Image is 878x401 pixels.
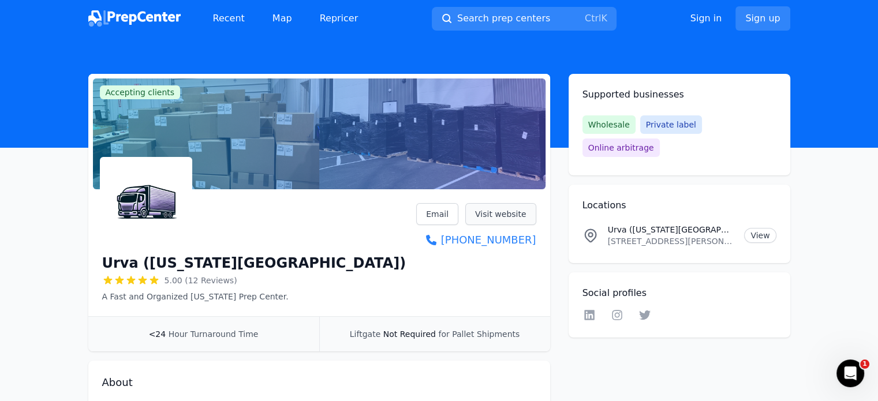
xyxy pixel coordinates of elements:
[263,7,301,30] a: Map
[311,7,368,30] a: Repricer
[204,7,254,30] a: Recent
[640,115,702,134] span: Private label
[416,203,458,225] a: Email
[102,159,190,247] img: Urva (Delaware Prep Center)
[438,329,520,339] span: for Pallet Shipments
[457,12,550,25] span: Search prep centers
[860,359,869,369] span: 1
[169,329,259,339] span: Hour Turnaround Time
[416,232,536,248] a: [PHONE_NUMBER]
[102,374,536,391] h2: About
[582,115,636,134] span: Wholesale
[735,6,790,31] a: Sign up
[432,7,617,31] button: Search prep centersCtrlK
[100,85,181,99] span: Accepting clients
[582,286,776,300] h2: Social profiles
[608,235,735,247] p: [STREET_ADDRESS][PERSON_NAME]
[165,275,237,286] span: 5.00 (12 Reviews)
[350,329,380,339] span: Liftgate
[102,254,406,272] h1: Urva ([US_STATE][GEOGRAPHIC_DATA])
[836,359,864,387] iframe: Intercom live chat
[582,88,776,102] h2: Supported businesses
[582,138,660,157] span: Online arbitrage
[149,329,166,339] span: <24
[465,203,536,225] a: Visit website
[102,291,406,302] p: A Fast and Organized [US_STATE] Prep Center.
[383,329,436,339] span: Not Required
[744,228,776,243] a: View
[601,13,607,24] kbd: K
[88,10,181,27] img: PrepCenter
[690,12,722,25] a: Sign in
[585,13,601,24] kbd: Ctrl
[582,198,776,212] h2: Locations
[608,224,735,235] p: Urva ([US_STATE][GEOGRAPHIC_DATA]) Location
